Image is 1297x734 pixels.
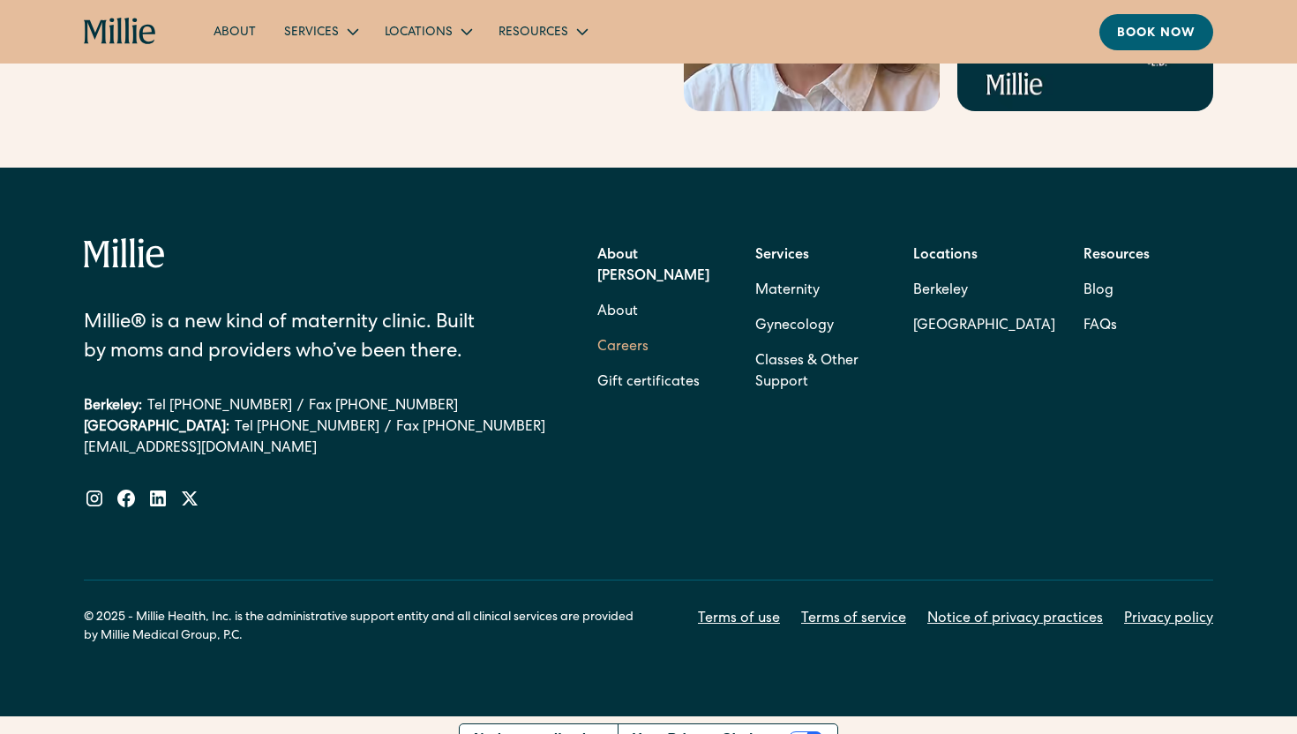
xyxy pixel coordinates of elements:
div: Millie® is a new kind of maternity clinic. Built by moms and providers who’ve been there. [84,310,499,368]
div: / [297,396,304,417]
a: Fax [PHONE_NUMBER] [309,396,458,417]
a: Gift certificates [597,365,700,401]
a: Classes & Other Support [755,344,885,401]
strong: Locations [913,249,978,263]
div: Locations [385,24,453,42]
a: Tel [PHONE_NUMBER] [147,396,292,417]
a: Fax [PHONE_NUMBER] [396,417,545,438]
a: Terms of service [801,609,906,630]
div: © 2025 - Millie Health, Inc. is the administrative support entity and all clinical services are p... [84,609,648,646]
div: Resources [499,24,568,42]
div: / [385,417,391,438]
a: Book now [1099,14,1213,50]
a: Terms of use [698,609,780,630]
a: [GEOGRAPHIC_DATA] [913,309,1055,344]
a: Notice of privacy practices [927,609,1103,630]
a: Blog [1083,273,1113,309]
div: Locations [371,17,484,46]
a: Berkeley [913,273,1055,309]
div: Services [284,24,339,42]
a: About [597,295,638,330]
a: Privacy policy [1124,609,1213,630]
strong: About [PERSON_NAME] [597,249,709,284]
div: Book now [1117,25,1196,43]
div: [GEOGRAPHIC_DATA]: [84,417,229,438]
a: [EMAIL_ADDRESS][DOMAIN_NAME] [84,438,545,460]
a: Gynecology [755,309,834,344]
div: Resources [484,17,600,46]
a: Tel [PHONE_NUMBER] [235,417,379,438]
div: Services [270,17,371,46]
a: About [199,17,270,46]
a: FAQs [1083,309,1117,344]
strong: Services [755,249,809,263]
strong: Resources [1083,249,1150,263]
a: Maternity [755,273,820,309]
a: Careers [597,330,648,365]
div: Berkeley: [84,396,142,417]
a: home [84,18,157,46]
